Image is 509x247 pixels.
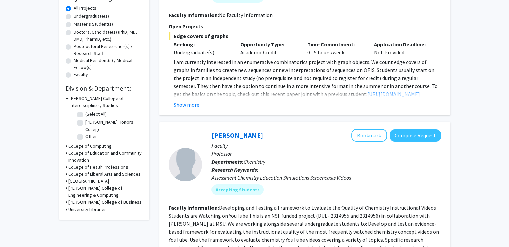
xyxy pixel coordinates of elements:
h3: College of Health Professions [68,164,128,171]
h3: [PERSON_NAME] College of Business [68,199,142,206]
button: Add Deborah Herrington to Bookmarks [351,129,387,142]
span: Chemistry [244,158,265,165]
h3: [GEOGRAPHIC_DATA] [68,178,109,185]
div: Not Provided [369,40,436,56]
h3: [PERSON_NAME] College of Engineering & Computing [68,185,143,199]
span: Edge covers of graphs [169,32,441,40]
p: Faculty [211,142,441,150]
label: Faculty [74,71,88,78]
label: (Select All) [85,111,107,118]
label: Other [85,133,97,140]
label: Postdoctoral Researcher(s) / Research Staff [74,43,143,57]
button: Compose Request to Deborah Herrington [390,129,441,142]
span: No Faculty Information [219,12,273,18]
p: Professor [211,150,441,158]
b: Research Keywords: [211,166,259,173]
p: Seeking: [174,40,231,48]
label: Medical Resident(s) / Medical Fellow(s) [74,57,143,71]
div: Academic Credit [235,40,302,56]
b: Departments: [211,158,244,165]
label: Doctoral Candidate(s) (PhD, MD, DMD, PharmD, etc.) [74,29,143,43]
b: Faculty Information: [169,204,219,211]
p: I am currently interested in an enumerative combinatorics project with graph objects. We count ed... [174,58,441,98]
h3: College of Computing [68,143,112,150]
b: Faculty Information: [169,12,219,18]
div: 0 - 5 hours/week [302,40,369,56]
p: Time Commitment: [307,40,364,48]
label: Undergraduate(s) [74,13,109,20]
h3: College of Liberal Arts and Sciences [68,171,141,178]
label: All Projects [74,5,96,12]
h2: Division & Department: [66,84,143,92]
button: Show more [174,101,199,109]
iframe: Chat [5,217,28,242]
a: [URL][DOMAIN_NAME] [367,91,420,97]
p: Opportunity Type: [240,40,297,48]
h3: College of Education and Community Innovation [68,150,143,164]
h3: University Libraries [68,206,107,213]
div: Undergraduate(s) [174,48,231,56]
h3: [PERSON_NAME] College of Interdisciplinary Studies [70,95,143,109]
label: Master's Student(s) [74,21,113,28]
p: Open Projects [169,22,441,30]
label: [PERSON_NAME] Honors College [85,119,141,133]
a: [PERSON_NAME] [211,131,263,139]
p: Application Deadline: [374,40,431,48]
div: Assessment Chemistry Education Simulations Screencasts Videos [211,174,441,182]
mat-chip: Accepting Students [211,184,264,195]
